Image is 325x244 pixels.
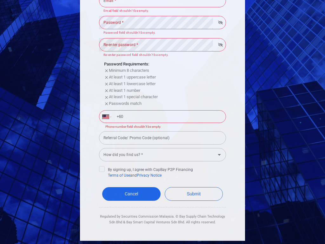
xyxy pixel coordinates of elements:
[109,81,156,86] span: At least 1 lowercase letter
[109,68,149,73] span: Minimum 8 characters
[215,150,224,159] button: Open
[104,62,149,66] span: Password Requirements:
[125,191,138,196] span: Cancel
[109,88,140,93] span: At least 1 number
[102,187,161,201] a: Cancel
[113,112,222,122] input: Enter phone number *
[103,30,222,36] p: Password field shouldn’t be empty.
[108,173,130,178] a: Terms of Use
[99,207,226,225] div: Regulated by Securities Commission Malaysia. © Bay Supply Chain Technology Sdn Bhd & Bay Smart Ca...
[103,52,222,58] p: Re-enter password field shouldn’t be empty.
[109,94,158,99] span: At least 1 special character
[165,187,223,201] button: Submit
[99,166,193,178] span: By signing up, I agree with CapBay P2P Financing and
[99,125,226,130] span: Phone number field shouldn’t be empty.
[137,173,162,178] a: Privacy Notice
[103,8,222,14] p: Email field shouldn’t be empty.
[109,101,142,106] span: Passwords match
[109,75,156,79] span: At least 1 uppercase letter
